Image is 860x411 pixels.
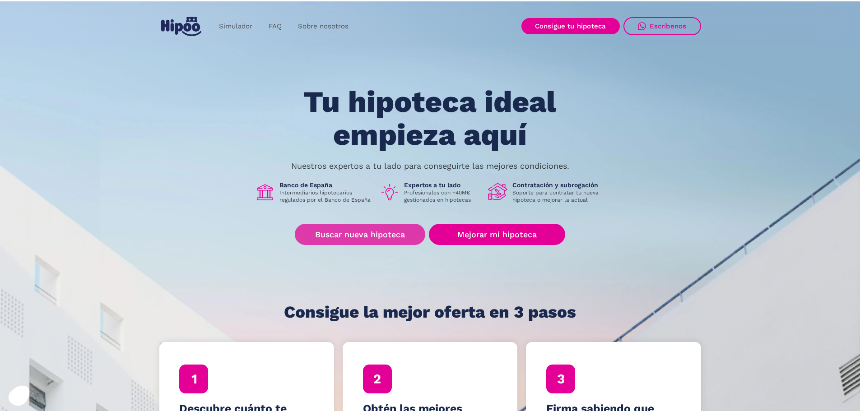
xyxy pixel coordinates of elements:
a: Escríbenos [623,17,701,35]
a: home [159,13,204,40]
h1: Expertos a tu lado [404,181,481,189]
div: Escríbenos [650,22,687,30]
p: Nuestros expertos a tu lado para conseguirte las mejores condiciones. [291,162,569,170]
h1: Tu hipoteca ideal empieza aquí [259,86,601,151]
h1: Consigue la mejor oferta en 3 pasos [284,303,576,321]
a: Sobre nosotros [290,18,357,35]
p: Intermediarios hipotecarios regulados por el Banco de España [279,189,372,203]
p: Profesionales con +40M€ gestionados en hipotecas [404,189,481,203]
a: Consigue tu hipoteca [521,18,620,34]
a: Mejorar mi hipoteca [429,224,565,245]
a: FAQ [260,18,290,35]
h1: Contratación y subrogación [512,181,605,189]
p: Soporte para contratar tu nueva hipoteca o mejorar la actual [512,189,605,203]
a: Simulador [211,18,260,35]
h1: Banco de España [279,181,372,189]
a: Buscar nueva hipoteca [295,224,425,245]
